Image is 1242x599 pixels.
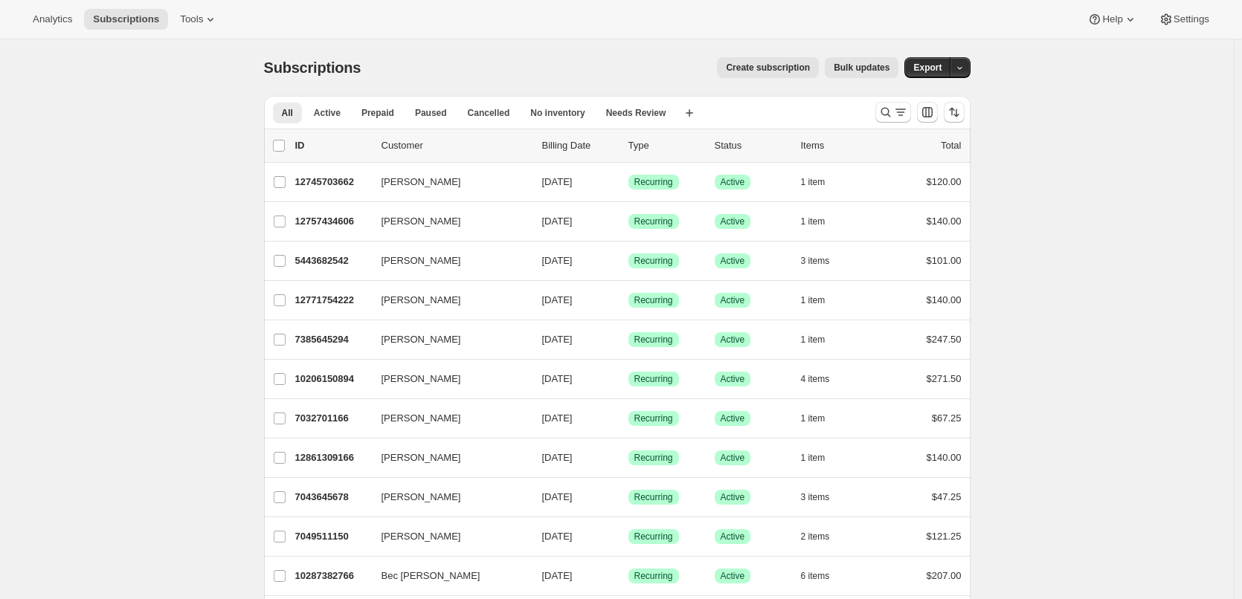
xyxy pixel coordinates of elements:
span: Recurring [634,412,673,424]
span: $247.50 [927,334,962,345]
button: Tools [171,9,227,30]
p: 5443682542 [295,253,370,268]
span: 1 item [801,176,826,188]
span: $67.25 [932,412,962,424]
button: 6 items [801,566,846,586]
span: Settings [1174,13,1209,25]
span: $271.50 [927,373,962,384]
span: Active [721,334,745,346]
button: Subscriptions [84,9,168,30]
span: Recurring [634,491,673,503]
button: Settings [1150,9,1218,30]
span: [DATE] [542,531,573,542]
span: [PERSON_NAME] [382,450,461,465]
span: 1 item [801,452,826,464]
button: [PERSON_NAME] [373,407,521,430]
span: $121.25 [927,531,962,542]
span: Recurring [634,373,673,385]
span: Export [913,62,942,74]
span: [DATE] [542,373,573,384]
p: 12771754222 [295,293,370,308]
span: Paused [415,107,447,119]
div: 7385645294[PERSON_NAME][DATE]SuccessRecurringSuccessActive1 item$247.50 [295,329,962,350]
span: $140.00 [927,216,962,227]
span: [DATE] [542,334,573,345]
span: 3 items [801,491,830,503]
div: 10287382766Bec [PERSON_NAME][DATE]SuccessRecurringSuccessActive6 items$207.00 [295,566,962,586]
div: 12861309166[PERSON_NAME][DATE]SuccessRecurringSuccessActive1 item$140.00 [295,447,962,468]
span: $140.00 [927,294,962,305]
span: Active [721,294,745,306]
span: $101.00 [927,255,962,266]
div: 5443682542[PERSON_NAME][DATE]SuccessRecurringSuccessActive3 items$101.00 [295,250,962,271]
div: 7049511150[PERSON_NAME][DATE]SuccessRecurringSuccessActive2 items$121.25 [295,526,962,547]
button: Create subscription [717,57,819,78]
p: 7032701166 [295,411,370,426]
span: [PERSON_NAME] [382,214,461,229]
span: 1 item [801,412,826,424]
button: [PERSON_NAME] [373,210,521,233]
span: 1 item [801,216,826,227]
p: Customer [382,138,530,153]
div: 7032701166[PERSON_NAME][DATE]SuccessRecurringSuccessActive1 item$67.25 [295,408,962,429]
button: Search and filter results [875,102,911,123]
button: Create new view [678,103,701,123]
span: [DATE] [542,491,573,502]
button: 1 item [801,408,842,429]
span: [DATE] [542,176,573,187]
span: All [282,107,293,119]
span: $120.00 [927,176,962,187]
span: Recurring [634,216,673,227]
span: [PERSON_NAME] [382,490,461,505]
span: Cancelled [468,107,510,119]
span: Tools [180,13,203,25]
span: $140.00 [927,452,962,463]
button: 1 item [801,172,842,192]
span: Active [314,107,341,119]
span: 4 items [801,373,830,385]
button: 4 items [801,369,846,389]
p: 7385645294 [295,332,370,347]
span: Active [721,531,745,543]
button: Help [1078,9,1146,30]
p: 7049511150 [295,529,370,544]
span: [DATE] [542,412,573,424]
span: [DATE] [542,216,573,227]
span: [DATE] [542,255,573,266]
span: [PERSON_NAME] [382,253,461,268]
span: [PERSON_NAME] [382,293,461,308]
p: 10287382766 [295,569,370,583]
button: [PERSON_NAME] [373,525,521,548]
span: Needs Review [606,107,666,119]
span: Recurring [634,570,673,582]
button: [PERSON_NAME] [373,367,521,391]
div: 7043645678[PERSON_NAME][DATE]SuccessRecurringSuccessActive3 items$47.25 [295,487,962,508]
button: 3 items [801,487,846,508]
span: [PERSON_NAME] [382,372,461,386]
span: Active [721,176,745,188]
span: [PERSON_NAME] [382,175,461,190]
span: $47.25 [932,491,962,502]
span: Create subscription [726,62,810,74]
span: Prepaid [361,107,394,119]
span: Subscriptions [264,59,361,76]
span: Active [721,373,745,385]
span: 6 items [801,570,830,582]
button: [PERSON_NAME] [373,170,521,194]
div: 10206150894[PERSON_NAME][DATE]SuccessRecurringSuccessActive4 items$271.50 [295,369,962,389]
span: Recurring [634,531,673,543]
button: [PERSON_NAME] [373,446,521,470]
button: 1 item [801,447,842,468]
span: Recurring [634,294,673,306]
span: 1 item [801,334,826,346]
button: 2 items [801,526,846,547]
div: Type [628,138,703,153]
p: Status [715,138,789,153]
span: Active [721,570,745,582]
div: IDCustomerBilling DateTypeStatusItemsTotal [295,138,962,153]
span: Active [721,412,745,424]
span: Bec [PERSON_NAME] [382,569,480,583]
span: Active [721,216,745,227]
span: Analytics [33,13,72,25]
button: Sort the results [944,102,965,123]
